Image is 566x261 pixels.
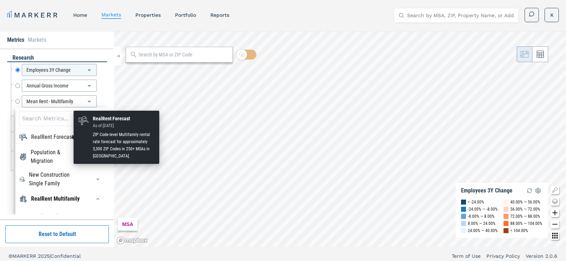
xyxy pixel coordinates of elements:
[468,206,498,213] div: -24.00% — -8.00%
[31,133,74,141] div: RealRent Forecast
[9,253,12,259] span: ©
[92,174,104,185] button: New Construction Single FamilyNew Construction Single Family
[510,213,540,220] div: 72.00% — 88.00%
[19,131,104,143] div: RealRent ForecastRealRent Forecast
[93,122,155,129] div: As of: [DATE]
[550,11,554,19] span: K
[7,54,107,62] div: research
[114,31,566,247] canvas: Map
[525,186,534,195] img: Reload Legend
[510,199,540,206] div: 40.00% — 56.00%
[12,253,38,259] span: MARKERR
[551,220,559,229] button: Zoom out map button
[92,193,104,205] button: RealRent MultifamilyRealRent Multifamily
[551,186,559,194] button: Show/Hide Legend Map Button
[73,12,87,18] a: home
[19,133,27,141] img: RealRent Forecast
[486,252,520,260] a: Privacy Policy
[510,206,540,213] div: 56.00% — 72.00%
[510,227,528,234] div: > 104.00%
[19,111,104,126] input: Search Metrics...
[118,218,137,231] div: MSA
[510,220,542,227] div: 88.00% — 104.00%
[22,80,97,92] div: Annual Gross Income
[210,12,229,18] a: reports
[101,12,121,17] a: markets
[19,209,104,230] li: 3 Bedroom Plus Mean Rent 3Y Growth - Multifamily
[29,171,82,188] div: New Construction Single Family
[19,148,104,165] div: Population & MigrationPopulation & Migration
[468,199,484,206] div: < -24.00%
[135,12,161,18] a: properties
[139,51,229,59] input: Search by MSA or ZIP Code
[19,193,104,205] div: RealRent MultifamilyRealRent Multifamily
[19,195,27,203] img: RealRent Multifamily
[31,195,80,203] div: RealRent Multifamily
[551,209,559,217] button: Zoom in map button
[51,253,81,259] span: Confidential
[22,64,97,76] div: Employees 3Y Change
[452,252,481,260] a: Term of Use
[545,8,559,22] button: K
[19,175,25,184] img: New Construction Single Family
[407,8,514,22] input: Search by MSA, ZIP, Property Name, or Address
[468,227,498,234] div: 24.00% — 40.00%
[526,252,557,260] a: Version 2.0.6
[468,213,495,220] div: -8.00% — 8.00%
[38,253,51,259] span: 2025 |
[5,225,109,243] button: Reset to Default
[551,231,559,240] button: Other options map button
[116,236,148,245] a: Mapbox logo
[31,148,82,165] div: Population & Migration
[19,171,104,188] div: New Construction Single FamilyNew Construction Single Family
[7,36,24,44] li: Metrics
[468,220,496,227] div: 8.00% — 24.00%
[28,36,46,44] li: Markets
[551,197,559,206] button: Change style map button
[78,115,89,126] img: RealRent Forecast
[93,115,155,122] div: RealRent Forecast
[22,95,97,107] div: Mean Rent - Multifamily
[461,187,512,194] div: Employees 3Y Change
[175,12,196,18] a: Portfolio
[19,152,27,161] img: Population & Migration
[93,131,155,160] div: ZIP Code-level Multifamily rental rate forecast for approximately 3,300 ZIP Codes in 250+ MSAs in...
[7,10,59,20] a: MARKERR
[534,186,542,195] img: Settings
